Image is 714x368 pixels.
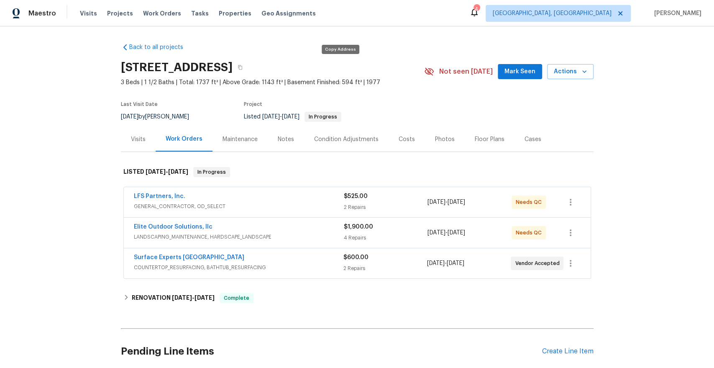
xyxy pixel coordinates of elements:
span: - [427,198,465,206]
h6: RENOVATION [132,293,215,303]
span: $600.00 [343,255,369,260]
span: Work Orders [143,9,181,18]
span: - [146,169,188,175]
div: 4 Repairs [344,234,428,242]
span: [DATE] [121,114,138,120]
span: [DATE] [447,260,464,266]
span: $1,900.00 [344,224,373,230]
span: [PERSON_NAME] [651,9,701,18]
span: - [427,229,465,237]
div: Visits [131,135,146,144]
div: Floor Plans [475,135,504,144]
span: [GEOGRAPHIC_DATA], [GEOGRAPHIC_DATA] [493,9,612,18]
a: Surface Experts [GEOGRAPHIC_DATA] [134,255,244,260]
span: [DATE] [194,295,215,301]
span: Projects [107,9,133,18]
span: [DATE] [427,199,445,205]
a: LFS Partners, Inc. [134,193,185,199]
a: Back to all projects [121,43,201,51]
span: Mark Seen [504,67,535,77]
span: Last Visit Date [121,102,158,107]
div: RENOVATION [DATE]-[DATE]Complete [121,288,594,308]
div: LISTED [DATE]-[DATE]In Progress [121,159,594,185]
span: Listed [244,114,341,120]
button: Actions [547,64,594,80]
div: Condition Adjustments [314,135,379,144]
div: Maintenance [223,135,258,144]
span: GENERAL_CONTRACTOR, OD_SELECT [134,202,344,211]
span: Properties [219,9,251,18]
div: 2 Repairs [343,264,427,273]
h6: LISTED [123,167,188,177]
span: [DATE] [172,295,192,301]
span: Project [244,102,262,107]
div: Create Line Item [542,347,594,355]
span: [DATE] [262,114,280,120]
span: Geo Assignments [261,9,316,18]
span: In Progress [194,168,229,176]
div: by [PERSON_NAME] [121,112,199,122]
span: [DATE] [447,230,465,236]
span: [DATE] [146,169,166,175]
span: [DATE] [447,199,465,205]
div: Notes [278,135,294,144]
span: Tasks [191,10,209,16]
span: Actions [554,67,587,77]
span: COUNTERTOP_RESURFACING, BATHTUB_RESURFACING [134,263,343,272]
span: - [427,259,464,268]
div: Cases [525,135,541,144]
span: Visits [80,9,97,18]
a: Elite Outdoor Solutions, llc [134,224,212,230]
span: [DATE] [168,169,188,175]
div: Photos [435,135,455,144]
span: Complete [220,294,253,302]
span: $525.00 [344,193,368,199]
div: Work Orders [166,135,202,143]
div: 4 [473,5,479,13]
span: [DATE] [427,230,445,236]
span: [DATE] [427,260,445,266]
div: 2 Repairs [344,203,428,211]
span: In Progress [305,114,340,119]
button: Mark Seen [498,64,542,80]
h2: [STREET_ADDRESS] [121,63,233,72]
span: Needs QC [516,198,545,206]
span: Needs QC [516,229,545,237]
span: - [262,114,299,120]
span: 3 Beds | 1 1/2 Baths | Total: 1737 ft² | Above Grade: 1143 ft² | Basement Finished: 594 ft² | 1977 [121,78,424,87]
span: Vendor Accepted [515,259,563,268]
span: Not seen [DATE] [439,67,493,76]
div: Costs [399,135,415,144]
span: Maestro [28,9,56,18]
span: [DATE] [282,114,299,120]
span: - [172,295,215,301]
span: LANDSCAPING_MAINTENANCE, HARDSCAPE_LANDSCAPE [134,233,344,241]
